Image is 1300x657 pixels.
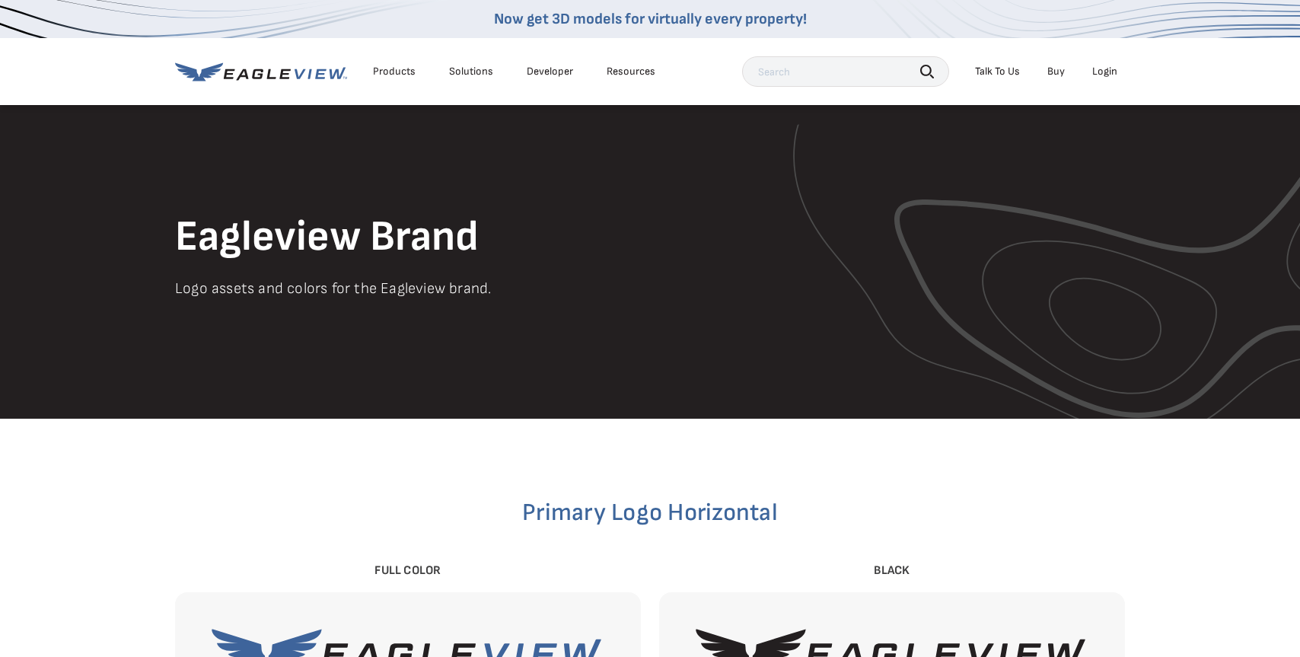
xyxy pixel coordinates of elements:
p: Logo assets and colors for the Eagleview brand. [175,276,1125,301]
div: Black [659,562,1125,580]
h1: Eagleview Brand [175,211,1125,264]
input: Search [742,56,949,87]
div: Products [373,65,416,78]
div: Resources [607,65,655,78]
div: Login [1092,65,1117,78]
div: Talk To Us [975,65,1020,78]
a: Buy [1047,65,1065,78]
a: Developer [527,65,573,78]
div: Solutions [449,65,493,78]
a: Now get 3D models for virtually every property! [494,10,807,28]
h2: Primary Logo Horizontal [175,501,1125,525]
div: Full Color [175,562,641,580]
